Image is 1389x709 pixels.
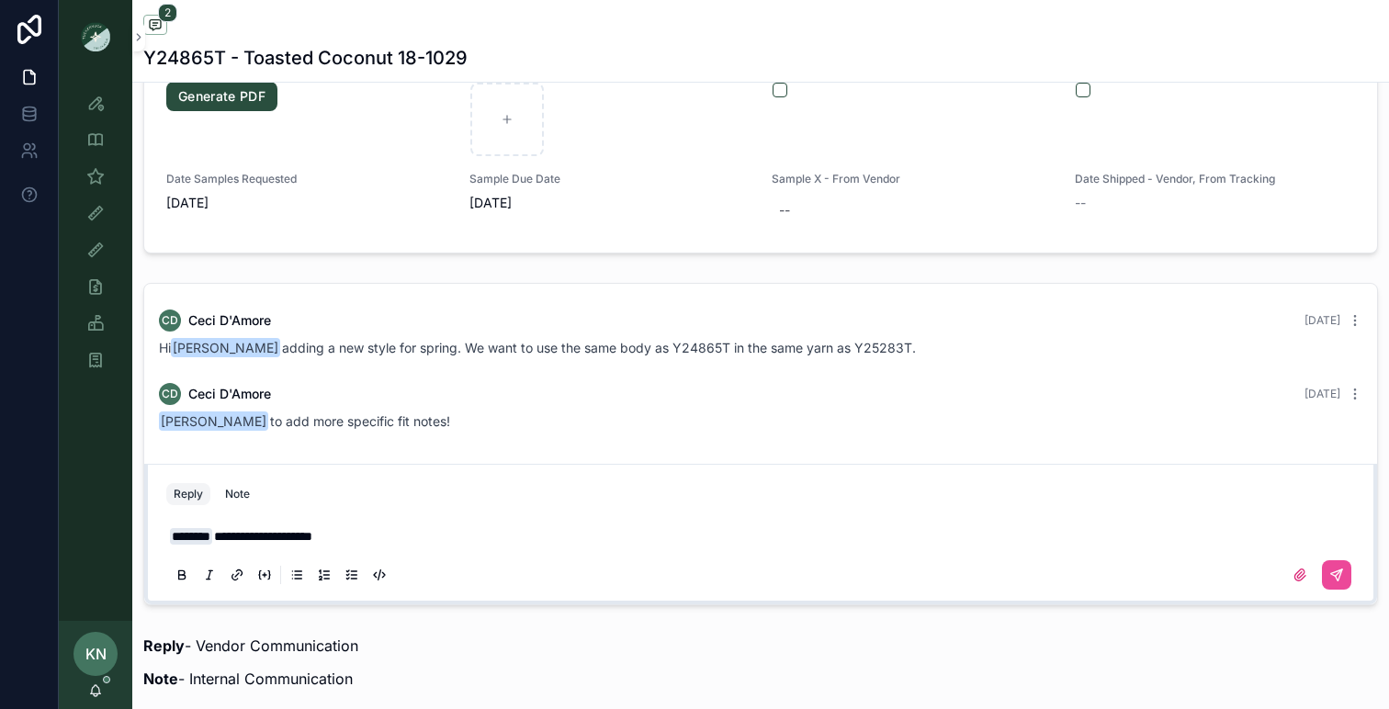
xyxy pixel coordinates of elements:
[1075,172,1356,186] span: Date Shipped - Vendor, From Tracking
[59,73,132,400] div: scrollable content
[166,194,447,212] span: [DATE]
[162,313,178,328] span: CD
[166,82,277,111] a: Generate PDF
[166,172,447,186] span: Date Samples Requested
[159,411,268,431] span: [PERSON_NAME]
[158,4,177,22] span: 2
[159,413,450,429] span: to add more specific fit notes!
[1304,313,1340,327] span: [DATE]
[218,483,257,505] button: Note
[143,45,468,71] h1: Y24865T - Toasted Coconut 18-1029
[143,670,178,688] strong: Note
[143,668,1378,690] p: - Internal Communication
[1304,387,1340,400] span: [DATE]
[159,340,916,355] span: Hi adding a new style for spring. We want to use the same body as Y24865T in the same yarn as Y25...
[188,385,271,403] span: Ceci D'Amore
[162,387,178,401] span: CD
[81,22,110,51] img: App logo
[143,636,185,655] strong: Reply
[85,643,107,665] span: KN
[166,483,210,505] button: Reply
[469,172,751,186] span: Sample Due Date
[143,635,1378,657] p: - Vendor Communication
[772,172,1053,186] span: Sample X - From Vendor
[171,338,280,357] span: [PERSON_NAME]
[779,201,790,219] div: --
[143,15,167,38] button: 2
[469,194,751,212] span: [DATE]
[188,311,271,330] span: Ceci D'Amore
[225,487,250,501] div: Note
[1075,194,1086,212] span: --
